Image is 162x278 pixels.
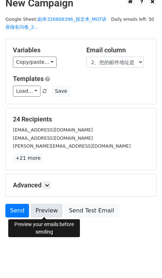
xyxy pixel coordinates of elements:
a: Send [5,204,29,217]
a: Templates [13,75,44,82]
a: 副本326806396_按文本_MGT讲座报名问卷_2... [5,16,106,30]
small: [PERSON_NAME][EMAIL_ADDRESS][DOMAIN_NAME] [13,143,131,149]
small: [EMAIL_ADDRESS][DOMAIN_NAME] [13,127,93,133]
a: Send Test Email [64,204,119,217]
button: Save [52,86,70,97]
a: Daily emails left: 50 [109,16,157,22]
small: [EMAIL_ADDRESS][DOMAIN_NAME] [13,135,93,141]
small: Google Sheet: [5,16,106,30]
a: Copy/paste... [13,57,57,68]
h5: Email column [86,46,149,54]
a: +21 more [13,154,43,163]
a: Load... [13,86,40,97]
h5: 24 Recipients [13,115,149,123]
h5: Advanced [13,181,149,189]
iframe: Chat Widget [126,244,162,278]
span: Daily emails left: 50 [109,15,157,23]
div: Preview your emails before sending [8,219,80,237]
h5: Variables [13,46,76,54]
div: 聊天小组件 [126,244,162,278]
a: Preview [31,204,62,217]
